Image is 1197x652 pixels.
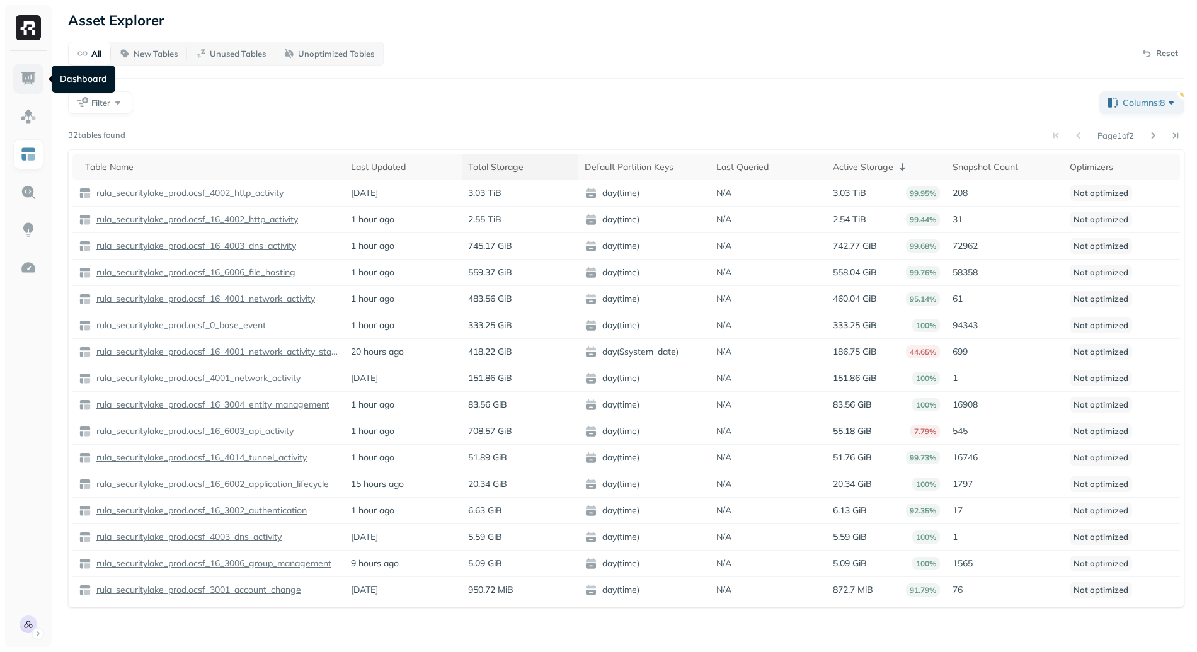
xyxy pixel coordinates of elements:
img: table [79,293,91,306]
p: N/A [716,240,731,252]
p: 99.76% [906,266,940,279]
p: 91.79% [906,583,940,597]
p: N/A [716,505,731,517]
p: N/A [716,293,731,305]
a: rula_securitylake_prod.ocsf_0_base_event [91,319,266,331]
div: Last Queried [716,161,820,173]
p: 99.44% [906,213,940,226]
p: 1797 [953,478,1057,490]
img: table [79,505,91,517]
p: rula_securitylake_prod.ocsf_0_base_event [94,319,266,331]
p: N/A [716,558,731,569]
p: 559.37 GiB [468,266,512,278]
p: N/A [716,531,731,543]
img: Optimization [20,260,37,276]
p: 2.55 TiB [468,214,501,226]
p: rula_securitylake_prod.ocsf_16_6003_api_activity [94,425,294,437]
a: rula_securitylake_prod.ocsf_16_6003_api_activity [91,425,294,437]
a: rula_securitylake_prod.ocsf_4001_network_activity [91,372,301,384]
p: 94343 [953,319,1057,331]
a: rula_securitylake_prod.ocsf_16_4003_dns_activity [91,240,296,252]
p: Reset [1156,47,1178,60]
p: rula_securitylake_prod.ocsf_16_4001_network_activity [94,293,315,305]
p: 1 hour ago [351,293,394,305]
p: 95.14% [906,292,940,306]
p: Unused Tables [210,48,266,60]
p: 545 [953,425,1057,437]
p: 99.68% [906,239,940,253]
p: N/A [716,214,731,226]
a: rula_securitylake_prod.ocsf_16_4002_http_activity [91,214,298,226]
span: day(time) [585,505,704,517]
p: N/A [716,266,731,278]
img: Insights [20,222,37,238]
p: 20.34 GiB [833,478,872,490]
p: rula_securitylake_prod.ocsf_16_4003_dns_activity [94,240,296,252]
span: day(time) [585,425,704,438]
p: rula_securitylake_prod.ocsf_3001_account_change [94,584,301,596]
p: N/A [716,187,731,199]
span: day(time) [585,558,704,570]
a: rula_securitylake_prod.ocsf_16_3004_entity_management [91,399,329,411]
p: Not optimized [1070,423,1132,439]
p: 15 hours ago [351,478,404,490]
span: day(time) [585,187,704,200]
p: Page 1 of 2 [1097,130,1134,141]
span: day(time) [585,478,704,491]
p: Not optimized [1070,556,1132,571]
p: rula_securitylake_prod.ocsf_16_4001_network_activity_starburst_poc [94,346,338,358]
span: day(time) [585,240,704,253]
p: 83.56 GiB [833,399,872,411]
span: day(time) [585,372,704,385]
p: 16908 [953,399,1057,411]
p: [DATE] [351,187,378,199]
p: 51.89 GiB [468,452,507,464]
img: table [79,478,91,491]
p: Not optimized [1070,503,1132,518]
img: Assets [20,108,37,125]
p: 44.65% [906,345,940,358]
p: 92.35% [906,504,940,517]
p: Not optimized [1070,238,1132,254]
p: 460.04 GiB [833,293,877,305]
p: 100% [912,398,940,411]
img: table [79,425,91,438]
p: 61 [953,293,1057,305]
p: Not optimized [1070,476,1132,492]
img: Query Explorer [20,184,37,200]
p: 16746 [953,452,1057,464]
p: 186.75 GiB [833,346,877,358]
p: 17 [953,505,1057,517]
img: table [79,372,91,385]
p: 76 [953,584,1057,596]
img: table [79,187,91,200]
img: table [79,319,91,332]
p: 1 hour ago [351,425,394,437]
p: 55.18 GiB [833,425,872,437]
p: 1 hour ago [351,319,394,331]
p: Not optimized [1070,450,1132,466]
a: rula_securitylake_prod.ocsf_16_4001_network_activity [91,293,315,305]
span: day(time) [585,266,704,279]
button: Filter [68,91,132,114]
img: Dashboard [20,71,37,87]
span: Columns: 8 [1123,96,1177,109]
p: rula_securitylake_prod.ocsf_16_3004_entity_management [94,399,329,411]
p: 151.86 GiB [833,372,877,384]
p: rula_securitylake_prod.ocsf_16_3002_authentication [94,505,307,517]
p: Asset Explorer [68,11,164,29]
p: N/A [716,452,731,464]
div: Last Updated [351,161,455,173]
p: rula_securitylake_prod.ocsf_4003_dns_activity [94,531,282,543]
p: 5.09 GiB [833,558,867,569]
p: 6.13 GiB [833,505,867,517]
p: 100% [912,319,940,332]
p: Unoptimized Tables [298,48,374,60]
span: day(time) [585,399,704,411]
p: rula_securitylake_prod.ocsf_4001_network_activity [94,372,301,384]
a: rula_securitylake_prod.ocsf_4002_http_activity [91,187,283,199]
p: Not optimized [1070,291,1132,307]
img: table [79,452,91,464]
p: 5.59 GiB [468,531,502,543]
p: 58358 [953,266,1057,278]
